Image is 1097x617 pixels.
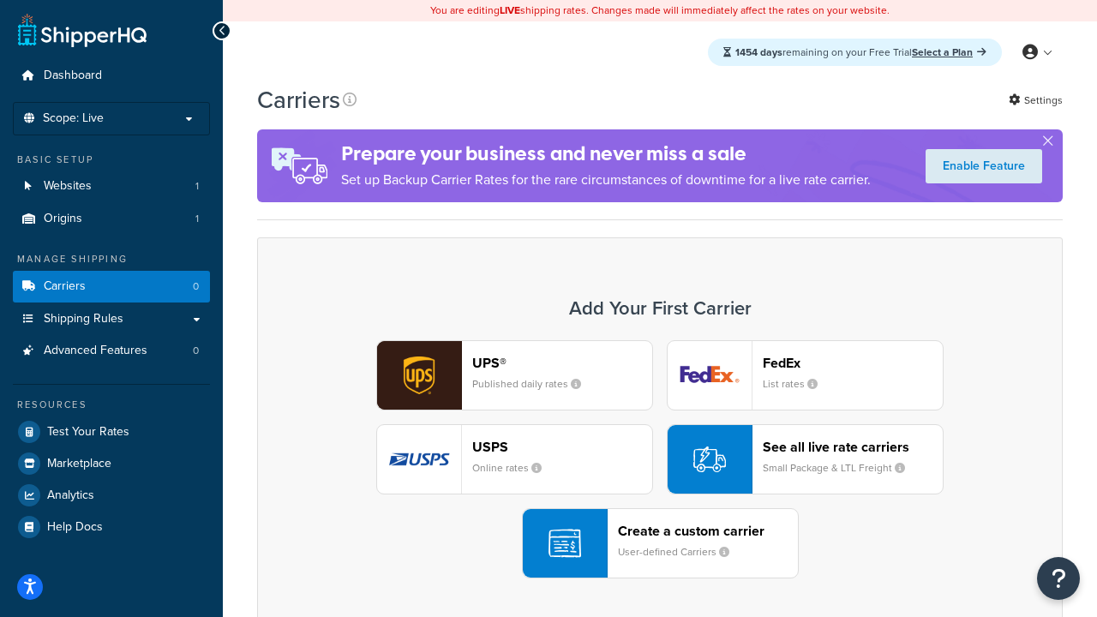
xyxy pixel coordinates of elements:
span: Help Docs [47,520,103,535]
span: Origins [44,212,82,226]
a: Origins 1 [13,203,210,235]
button: usps logoUSPSOnline rates [376,424,653,494]
li: Carriers [13,271,210,303]
span: 1 [195,212,199,226]
button: fedEx logoFedExList rates [667,340,944,410]
div: Manage Shipping [13,252,210,267]
a: Settings [1009,88,1063,112]
a: Dashboard [13,60,210,92]
a: Select a Plan [912,45,986,60]
header: UPS® [472,355,652,371]
div: remaining on your Free Trial [708,39,1002,66]
header: USPS [472,439,652,455]
a: Shipping Rules [13,303,210,335]
header: Create a custom carrier [618,523,798,539]
h1: Carriers [257,83,340,117]
span: Analytics [47,488,94,503]
img: ad-rules-rateshop-fe6ec290ccb7230408bd80ed9643f0289d75e0ffd9eb532fc0e269fcd187b520.png [257,129,341,202]
img: icon-carrier-custom-c93b8a24.svg [548,527,581,560]
small: Online rates [472,460,555,476]
a: Enable Feature [926,149,1042,183]
a: Help Docs [13,512,210,542]
a: Marketplace [13,448,210,479]
strong: 1454 days [735,45,782,60]
small: User-defined Carriers [618,544,743,560]
h4: Prepare your business and never miss a sale [341,140,871,168]
span: Dashboard [44,69,102,83]
a: Test Your Rates [13,416,210,447]
a: ShipperHQ Home [18,13,147,47]
a: Websites 1 [13,171,210,202]
li: Websites [13,171,210,202]
span: Shipping Rules [44,312,123,326]
small: Published daily rates [472,376,595,392]
small: Small Package & LTL Freight [763,460,919,476]
img: ups logo [377,341,461,410]
header: FedEx [763,355,943,371]
b: LIVE [500,3,520,18]
button: Create a custom carrierUser-defined Carriers [522,508,799,578]
span: Websites [44,179,92,194]
img: icon-carrier-liverate-becf4550.svg [693,443,726,476]
a: Analytics [13,480,210,511]
li: Origins [13,203,210,235]
li: Advanced Features [13,335,210,367]
a: Advanced Features 0 [13,335,210,367]
h3: Add Your First Carrier [275,298,1045,319]
span: Scope: Live [43,111,104,126]
span: 0 [193,279,199,294]
div: Resources [13,398,210,412]
span: 1 [195,179,199,194]
span: Carriers [44,279,86,294]
header: See all live rate carriers [763,439,943,455]
button: Open Resource Center [1037,557,1080,600]
span: Advanced Features [44,344,147,358]
small: List rates [763,376,831,392]
button: ups logoUPS®Published daily rates [376,340,653,410]
span: 0 [193,344,199,358]
p: Set up Backup Carrier Rates for the rare circumstances of downtime for a live rate carrier. [341,168,871,192]
div: Basic Setup [13,153,210,167]
span: Test Your Rates [47,425,129,440]
a: Carriers 0 [13,271,210,303]
span: Marketplace [47,457,111,471]
img: usps logo [377,425,461,494]
img: fedEx logo [668,341,752,410]
button: See all live rate carriersSmall Package & LTL Freight [667,424,944,494]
